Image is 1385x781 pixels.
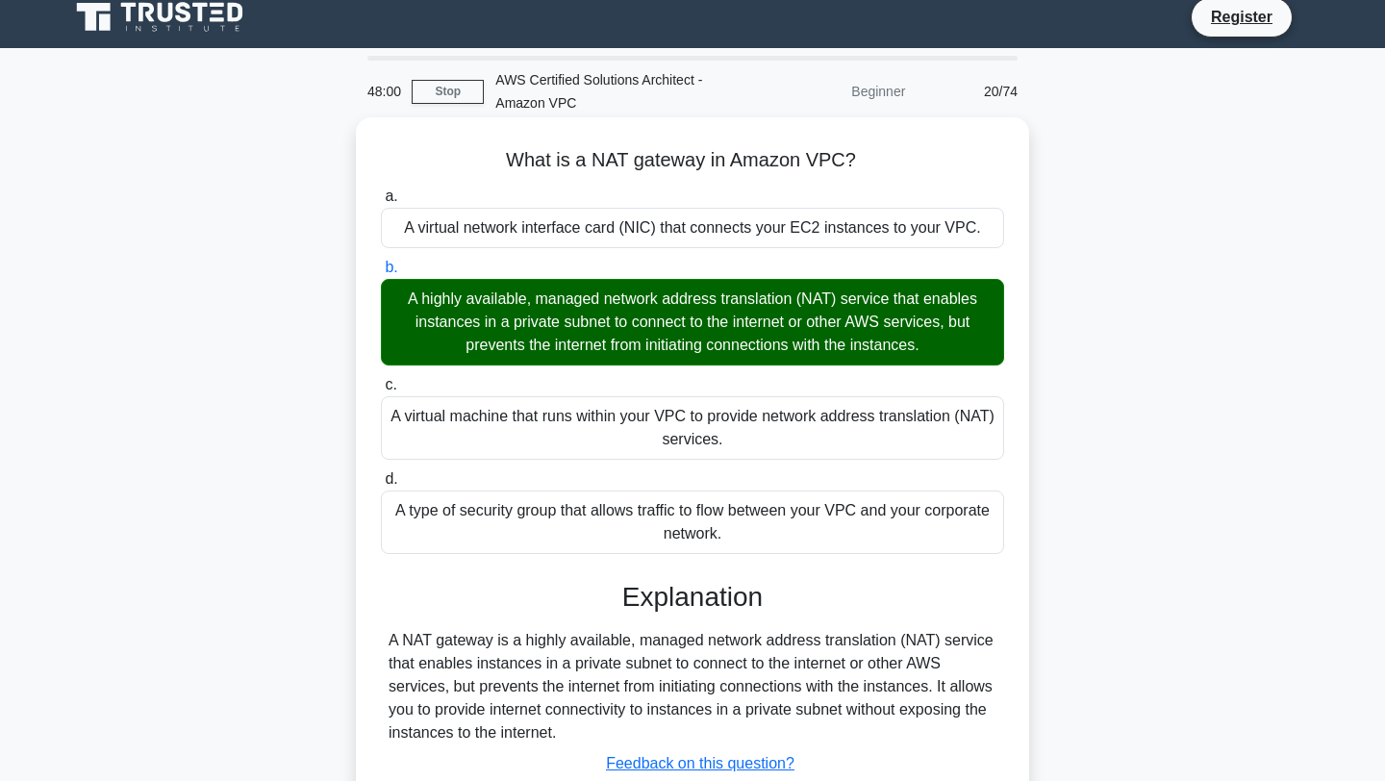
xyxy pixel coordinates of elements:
div: A NAT gateway is a highly available, managed network address translation (NAT) service that enabl... [389,629,996,744]
div: A virtual network interface card (NIC) that connects your EC2 instances to your VPC. [381,208,1004,248]
h5: What is a NAT gateway in Amazon VPC? [379,148,1006,173]
div: Beginner [748,72,917,111]
div: AWS Certified Solutions Architect - Amazon VPC [484,61,748,122]
div: A type of security group that allows traffic to flow between your VPC and your corporate network. [381,491,1004,554]
span: a. [385,188,397,204]
a: Feedback on this question? [606,755,794,771]
h3: Explanation [392,581,993,614]
div: A virtual machine that runs within your VPC to provide network address translation (NAT) services. [381,396,1004,460]
a: Register [1199,5,1284,29]
span: b. [385,259,397,275]
div: A highly available, managed network address translation (NAT) service that enables instances in a... [381,279,1004,365]
span: c. [385,376,396,392]
span: d. [385,470,397,487]
a: Stop [412,80,484,104]
div: 20/74 [917,72,1029,111]
div: 48:00 [356,72,412,111]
